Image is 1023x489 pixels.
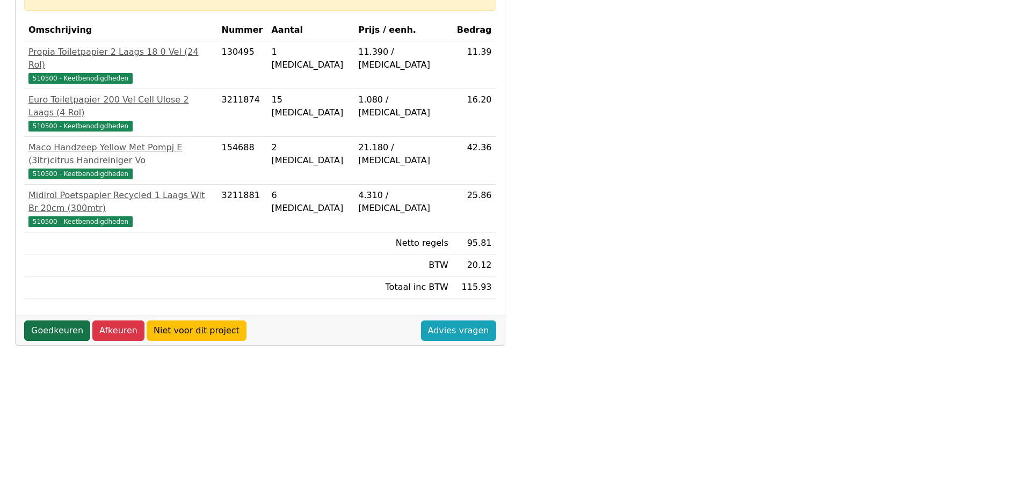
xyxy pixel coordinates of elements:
a: Niet voor dit project [147,320,246,341]
a: Advies vragen [421,320,496,341]
span: 510500 - Keetbenodigdheden [28,73,133,84]
td: 130495 [217,41,267,89]
a: Propia Toiletpapier 2 Laags 18 0 Vel (24 Rol)510500 - Keetbenodigdheden [28,46,213,84]
div: 2 [MEDICAL_DATA] [271,141,350,167]
td: 95.81 [453,232,496,254]
span: 510500 - Keetbenodigdheden [28,121,133,132]
div: Euro Toiletpapier 200 Vel Cell Ulose 2 Laags (4 Rol) [28,93,213,119]
th: Prijs / eenh. [354,19,453,41]
td: 16.20 [453,89,496,137]
td: 3211881 [217,185,267,232]
th: Bedrag [453,19,496,41]
th: Aantal [267,19,354,41]
span: 510500 - Keetbenodigdheden [28,169,133,179]
div: 11.390 / [MEDICAL_DATA] [358,46,448,71]
a: Afkeuren [92,320,144,341]
span: 510500 - Keetbenodigdheden [28,216,133,227]
div: 6 [MEDICAL_DATA] [271,189,350,215]
td: 42.36 [453,137,496,185]
td: 115.93 [453,276,496,298]
div: 1.080 / [MEDICAL_DATA] [358,93,448,119]
td: 154688 [217,137,267,185]
a: Midirol Poetspapier Recycled 1 Laags Wit Br 20cm (300mtr)510500 - Keetbenodigdheden [28,189,213,228]
td: 25.86 [453,185,496,232]
div: 1 [MEDICAL_DATA] [271,46,350,71]
a: Maco Handzeep Yellow Met Pompj E (3ltr)citrus Handreiniger Vo510500 - Keetbenodigdheden [28,141,213,180]
th: Omschrijving [24,19,217,41]
td: BTW [354,254,453,276]
td: 11.39 [453,41,496,89]
div: 15 [MEDICAL_DATA] [271,93,350,119]
a: Goedkeuren [24,320,90,341]
td: 20.12 [453,254,496,276]
td: 3211874 [217,89,267,137]
a: Euro Toiletpapier 200 Vel Cell Ulose 2 Laags (4 Rol)510500 - Keetbenodigdheden [28,93,213,132]
div: 4.310 / [MEDICAL_DATA] [358,189,448,215]
td: Netto regels [354,232,453,254]
th: Nummer [217,19,267,41]
div: Maco Handzeep Yellow Met Pompj E (3ltr)citrus Handreiniger Vo [28,141,213,167]
div: Propia Toiletpapier 2 Laags 18 0 Vel (24 Rol) [28,46,213,71]
div: Midirol Poetspapier Recycled 1 Laags Wit Br 20cm (300mtr) [28,189,213,215]
td: Totaal inc BTW [354,276,453,298]
div: 21.180 / [MEDICAL_DATA] [358,141,448,167]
